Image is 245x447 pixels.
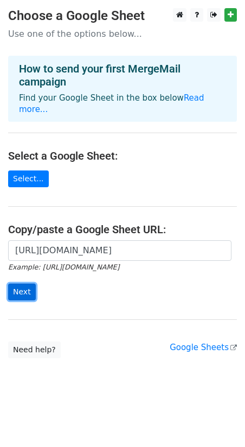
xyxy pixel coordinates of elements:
h4: Select a Google Sheet: [8,149,237,162]
a: Read more... [19,93,204,114]
iframe: Chat Widget [191,395,245,447]
input: Paste your Google Sheet URL here [8,240,231,261]
h3: Choose a Google Sheet [8,8,237,24]
a: Google Sheets [170,343,237,352]
h4: Copy/paste a Google Sheet URL: [8,223,237,236]
h4: How to send your first MergeMail campaign [19,62,226,88]
a: Need help? [8,341,61,358]
p: Find your Google Sheet in the box below [19,93,226,115]
p: Use one of the options below... [8,28,237,40]
input: Next [8,284,36,300]
a: Select... [8,170,49,187]
small: Example: [URL][DOMAIN_NAME] [8,263,119,271]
